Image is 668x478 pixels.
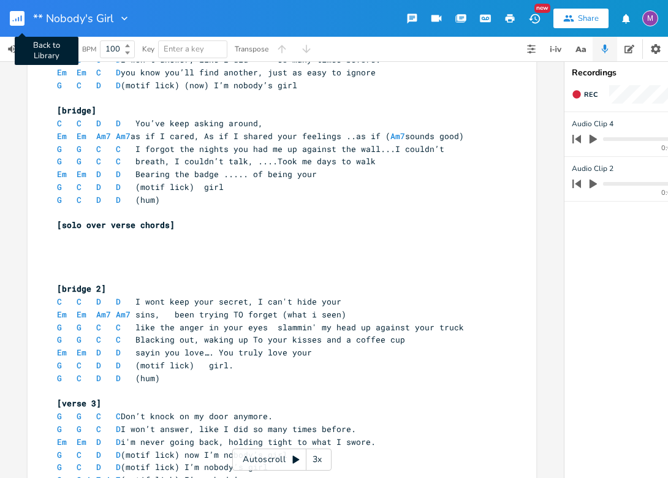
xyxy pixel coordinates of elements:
[116,309,131,320] span: Am7
[77,143,82,154] span: G
[116,67,121,78] span: D
[57,347,312,358] span: sayin you love…. You truly love your
[77,169,86,180] span: Em
[57,360,233,371] span: (motif lick) girl.
[116,411,121,422] span: C
[116,181,121,192] span: D
[33,13,113,24] span: ** Nobody's Girl
[57,309,67,320] span: Em
[578,13,599,24] div: Share
[57,143,62,154] span: G
[116,334,121,345] span: C
[77,373,82,384] span: C
[96,309,111,320] span: Am7
[96,436,101,447] span: D
[57,296,62,307] span: C
[57,322,464,333] span: like the anger in your eyes slammin' my head up against your truck
[116,322,121,333] span: C
[57,156,376,167] span: breath, I couldn’t talk, ....Took me days to walk
[232,449,332,471] div: Autoscroll
[57,360,62,371] span: G
[96,423,101,434] span: C
[116,131,131,142] span: Am7
[142,45,154,53] div: Key
[57,411,273,422] span: Don’t knock on my door anymore.
[96,194,101,205] span: D
[77,80,82,91] span: C
[116,156,121,167] span: C
[57,131,67,142] span: Em
[57,347,67,358] span: Em
[57,398,101,409] span: [verse 3]
[116,80,121,91] span: D
[522,7,547,29] button: New
[116,194,121,205] span: D
[57,219,175,230] span: [solo over verse chords]
[57,322,62,333] span: G
[57,423,356,434] span: I won’t answer, like I did so many times before.
[57,67,376,78] span: you know you’ll find another, just as easy to ignore
[96,373,101,384] span: D
[77,156,82,167] span: G
[96,449,101,460] span: D
[57,373,62,384] span: G
[77,309,86,320] span: Em
[57,131,464,142] span: as if I cared, As if I shared your feelings ..as if ( sounds good)
[77,423,82,434] span: G
[77,322,82,333] span: G
[235,45,268,53] div: Transpose
[57,411,62,422] span: G
[390,131,405,142] span: Am7
[57,436,376,447] span: i'm never going back, holding tight to what I swore.
[96,131,111,142] span: Am7
[96,80,101,91] span: D
[57,436,67,447] span: Em
[96,67,101,78] span: C
[96,360,101,371] span: D
[116,423,121,434] span: D
[96,181,101,192] span: D
[116,169,121,180] span: D
[77,131,86,142] span: Em
[57,156,62,167] span: G
[572,163,613,175] span: Audio Clip 2
[96,322,101,333] span: C
[77,347,86,358] span: Em
[77,181,82,192] span: C
[116,436,121,447] span: D
[57,194,62,205] span: G
[553,9,609,28] button: Share
[77,118,82,129] span: C
[57,423,62,434] span: G
[96,54,101,65] span: C
[96,411,101,422] span: C
[57,118,62,129] span: C
[57,283,106,294] span: [bridge 2]
[116,347,121,358] span: D
[57,334,62,345] span: G
[572,118,613,130] span: Audio Clip 4
[57,169,67,180] span: Em
[306,449,328,471] div: 3x
[77,67,86,78] span: Em
[57,118,263,129] span: You’ve keep asking around,
[77,449,82,460] span: C
[77,360,82,371] span: C
[57,181,224,192] span: (motif lick) girl
[57,54,62,65] span: G
[57,449,62,460] span: G
[77,411,82,422] span: G
[57,461,268,472] span: (motif lick) I’m nobody’s girl
[57,181,62,192] span: G
[57,334,405,345] span: Blacking out, waking up To your kisses and a coffee cup
[57,194,160,205] span: (hum)
[96,118,101,129] span: D
[77,334,82,345] span: G
[57,449,287,460] span: (motif lick) now I’m nobody’s girl
[57,105,96,116] span: [bridge]
[57,80,297,91] span: (motif lick) (now) I’m nobody’s girl
[534,4,550,13] div: New
[96,143,101,154] span: C
[82,46,96,53] div: BPM
[77,461,82,472] span: C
